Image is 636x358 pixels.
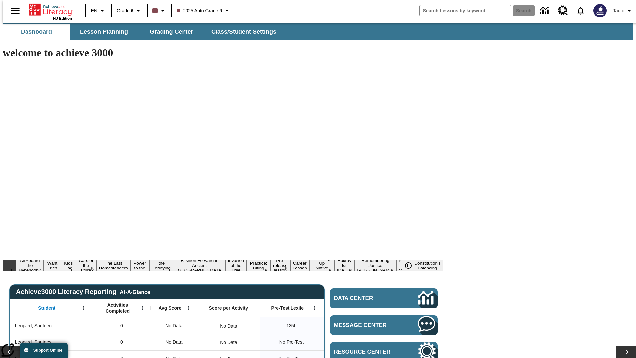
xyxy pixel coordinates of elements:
[174,257,225,274] button: Slide 8 Fashion Forward in Ancient Rome
[290,260,310,271] button: Slide 12 Career Lesson
[92,334,151,350] div: 0, Leopard, Sautoes
[162,335,185,349] span: No Data
[16,257,44,274] button: Slide 1 All Aboard the Hyperloop?
[572,2,589,19] a: Notifications
[114,5,145,17] button: Grade: Grade 6, Select a grade
[613,7,624,14] span: Tauto
[396,257,411,274] button: Slide 16 Point of View
[33,348,62,353] span: Support Offline
[61,250,76,281] button: Slide 3 Dirty Jobs Kids Had To Do
[3,23,633,40] div: SubNavbar
[610,5,636,17] button: Profile/Settings
[38,305,55,311] span: Student
[138,24,205,40] button: Grading Center
[589,2,610,19] button: Select a new avatar
[177,7,222,14] span: 2025 Auto Grade 6
[79,303,89,313] button: Open Menu
[162,319,185,332] span: No Data
[29,2,72,20] div: Home
[15,339,52,346] span: Leopard, Sautoes
[616,346,636,358] button: Lesson carousel, Next
[91,7,97,14] span: EN
[247,255,270,276] button: Slide 10 Mixed Practice: Citing Evidence
[310,303,320,313] button: Open Menu
[286,322,296,329] span: 135 Lexile, Leopard, Sautoen
[330,315,438,335] a: Message Center
[217,336,240,349] div: No Data, Leopard, Sautoes
[554,2,572,20] a: Resource Center, Will open in new tab
[271,305,304,311] span: Pre-Test Lexile
[158,305,181,311] span: Avg Score
[334,349,398,355] span: Resource Center
[3,24,282,40] div: SubNavbar
[151,334,197,350] div: No Data, Leopard, Sautoes
[330,288,438,308] a: Data Center
[334,257,355,274] button: Slide 14 Hooray for Constitution Day!
[225,252,247,279] button: Slide 9 The Invasion of the Free CD
[29,3,72,16] a: Home
[211,28,276,36] span: Class/Student Settings
[15,322,52,329] span: Leopard, Sautoen
[117,7,133,14] span: Grade 6
[150,28,193,36] span: Grading Center
[334,322,398,328] span: Message Center
[120,339,123,346] span: 0
[206,24,282,40] button: Class/Student Settings
[150,5,169,17] button: Class color is dark brown. Change class color
[310,255,334,276] button: Slide 13 Cooking Up Native Traditions
[92,317,151,334] div: 0, Leopard, Sautoen
[411,255,443,276] button: Slide 17 The Constitution's Balancing Act
[96,302,139,314] span: Activities Completed
[120,322,123,329] span: 0
[209,305,248,311] span: Score per Activity
[20,343,68,358] button: Support Offline
[76,257,96,274] button: Slide 4 Cars of the Future?
[151,317,197,334] div: No Data, Leopard, Sautoen
[21,28,52,36] span: Dashboard
[53,16,72,20] span: NJ Edition
[402,260,415,271] button: Pause
[334,295,396,302] span: Data Center
[174,5,234,17] button: Class: 2025 Auto Grade 6, Select your class
[44,250,61,281] button: Slide 2 Do You Want Fries With That?
[71,24,137,40] button: Lesson Planning
[120,288,150,295] div: At-A-Glance
[5,1,25,21] button: Open side menu
[536,2,554,20] a: Data Center
[279,339,304,346] span: No Pre-Test, Leopard, Sautoes
[88,5,109,17] button: Language: EN, Select a language
[270,257,290,274] button: Slide 11 Pre-release lesson
[3,47,443,59] h1: welcome to achieve 3000
[16,288,150,296] span: Achieve3000 Literacy Reporting
[593,4,607,17] img: Avatar
[137,303,147,313] button: Open Menu
[96,260,131,271] button: Slide 5 The Last Homesteaders
[184,303,194,313] button: Open Menu
[420,5,511,16] input: search field
[80,28,128,36] span: Lesson Planning
[149,255,174,276] button: Slide 7 Attack of the Terrifying Tomatoes
[354,257,396,274] button: Slide 15 Remembering Justice O'Connor
[131,255,150,276] button: Slide 6 Solar Power to the People
[402,260,422,271] div: Pause
[217,319,240,332] div: No Data, Leopard, Sautoen
[3,24,70,40] button: Dashboard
